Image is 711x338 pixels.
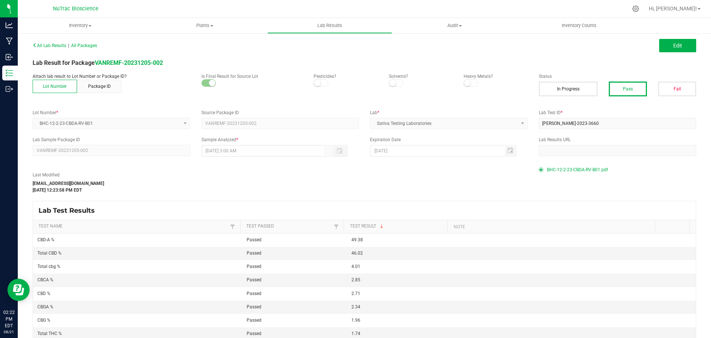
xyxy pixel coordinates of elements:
[659,39,696,52] button: Edit
[37,318,50,323] span: CBG %
[18,22,143,29] span: Inventory
[370,109,528,116] label: Lab
[351,291,360,296] span: 2.71
[389,73,453,80] p: Solvents?
[33,43,66,48] span: All Lab Results
[37,291,50,296] span: CBD %
[6,69,13,77] inline-svg: Inventory
[247,237,261,242] span: Passed
[201,109,359,116] label: Source Package ID
[247,318,261,323] span: Passed
[247,251,261,256] span: Passed
[351,318,360,323] span: 1.96
[33,80,77,93] button: Lot Number
[201,136,359,143] label: Sample Analyzed
[39,223,228,229] a: Test NameSortable
[37,331,62,336] span: Total THC %
[3,309,14,329] p: 02:22 PM EDT
[332,222,341,231] a: Filter
[228,222,237,231] a: Filter
[37,304,53,309] span: CBGA %
[247,291,261,296] span: Passed
[314,73,377,80] p: Pesticides?
[247,277,261,282] span: Passed
[307,22,352,29] span: Lab Results
[552,22,607,29] span: Inventory Counts
[649,6,697,11] span: Hi, [PERSON_NAME]!
[71,43,97,48] span: All Packages
[33,73,190,80] p: Attach lab result to Lot Number or Package ID?
[351,251,363,256] span: 46.02
[53,6,99,12] span: NuTrac Bioscience
[351,331,360,336] span: 1.74
[539,82,598,96] button: In Progress
[6,21,13,29] inline-svg: Analytics
[33,172,148,178] label: Last Modified
[77,80,121,93] button: Package ID
[37,251,61,256] span: Total CBD %
[33,188,82,193] strong: [DATE] 12:23:58 PM EDT
[7,279,30,301] iframe: Resource center
[37,277,53,282] span: CBCA %
[247,264,261,269] span: Passed
[39,206,100,215] span: Lab Test Results
[392,18,517,33] a: Audit
[393,22,517,29] span: Audit
[539,136,697,143] label: Lab Results URL
[6,53,13,61] inline-svg: Inbound
[631,5,640,12] div: Manage settings
[539,73,697,80] label: Status
[246,223,332,229] a: Test PassedSortable
[370,136,528,143] label: Expiration Date
[539,168,543,172] form-radio-button: Primary COA
[95,59,163,66] a: VANREMF-20231205-002
[143,22,267,29] span: Plants
[447,220,655,233] th: Note
[351,237,363,242] span: 49.38
[673,43,682,49] span: Edit
[6,37,13,45] inline-svg: Manufacturing
[33,109,190,116] label: Lot Number
[351,277,360,282] span: 2.85
[33,59,163,66] span: Lab Result for Package
[68,43,69,48] span: |
[351,304,360,309] span: 2.34
[247,304,261,309] span: Passed
[658,82,696,96] button: Fail
[201,73,303,80] p: Is Final Result for Source Lot
[143,18,267,33] a: Plants
[3,329,14,335] p: 08/21
[267,18,392,33] a: Lab Results
[464,73,527,80] p: Heavy Metals?
[6,85,13,93] inline-svg: Outbound
[609,82,647,96] button: Pass
[350,223,445,229] a: Test ResultSortable
[247,331,261,336] span: Passed
[18,18,143,33] a: Inventory
[539,109,697,116] label: Lab Test ID
[351,264,360,269] span: 4.01
[379,223,385,229] span: Sortable
[547,164,608,175] span: BHC-12-2-23-CBDA-RV-B01.pdf
[33,181,104,186] strong: [EMAIL_ADDRESS][DOMAIN_NAME]
[37,264,60,269] span: Total cbg %
[33,136,190,143] label: Lab Sample Package ID
[37,237,54,242] span: CBD-A %
[517,18,642,33] a: Inventory Counts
